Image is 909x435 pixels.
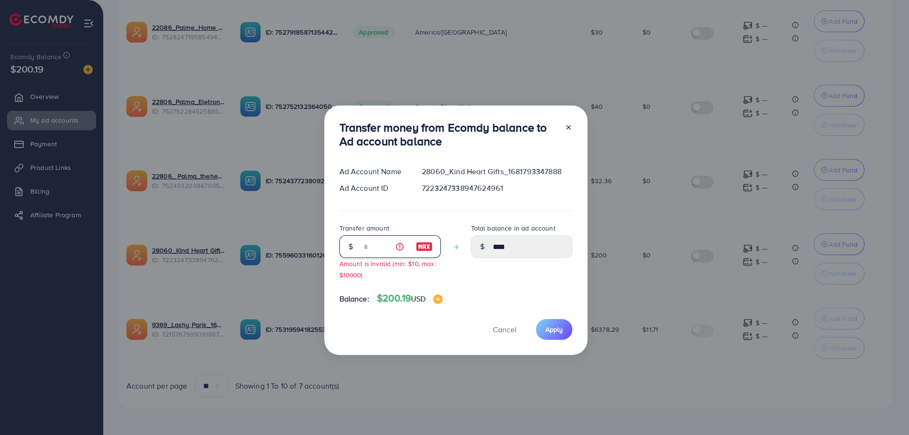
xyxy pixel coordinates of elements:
[414,183,579,194] div: 7223247338947624961
[414,166,579,177] div: 28060_Kind Heart Gifts_1681793347888
[416,241,433,252] img: image
[433,294,443,304] img: image
[411,293,426,304] span: USD
[536,319,572,339] button: Apply
[481,319,528,339] button: Cancel
[377,293,443,304] h4: $200.19
[339,121,557,148] h3: Transfer money from Ecomdy balance to Ad account balance
[869,392,902,428] iframe: Chat
[339,293,369,304] span: Balance:
[332,183,415,194] div: Ad Account ID
[493,324,517,335] span: Cancel
[471,223,555,233] label: Total balance in ad account
[332,166,415,177] div: Ad Account Name
[545,325,563,334] span: Apply
[339,223,389,233] label: Transfer amount
[339,259,436,279] small: Amount is invalid (min: $10, max: $10000)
